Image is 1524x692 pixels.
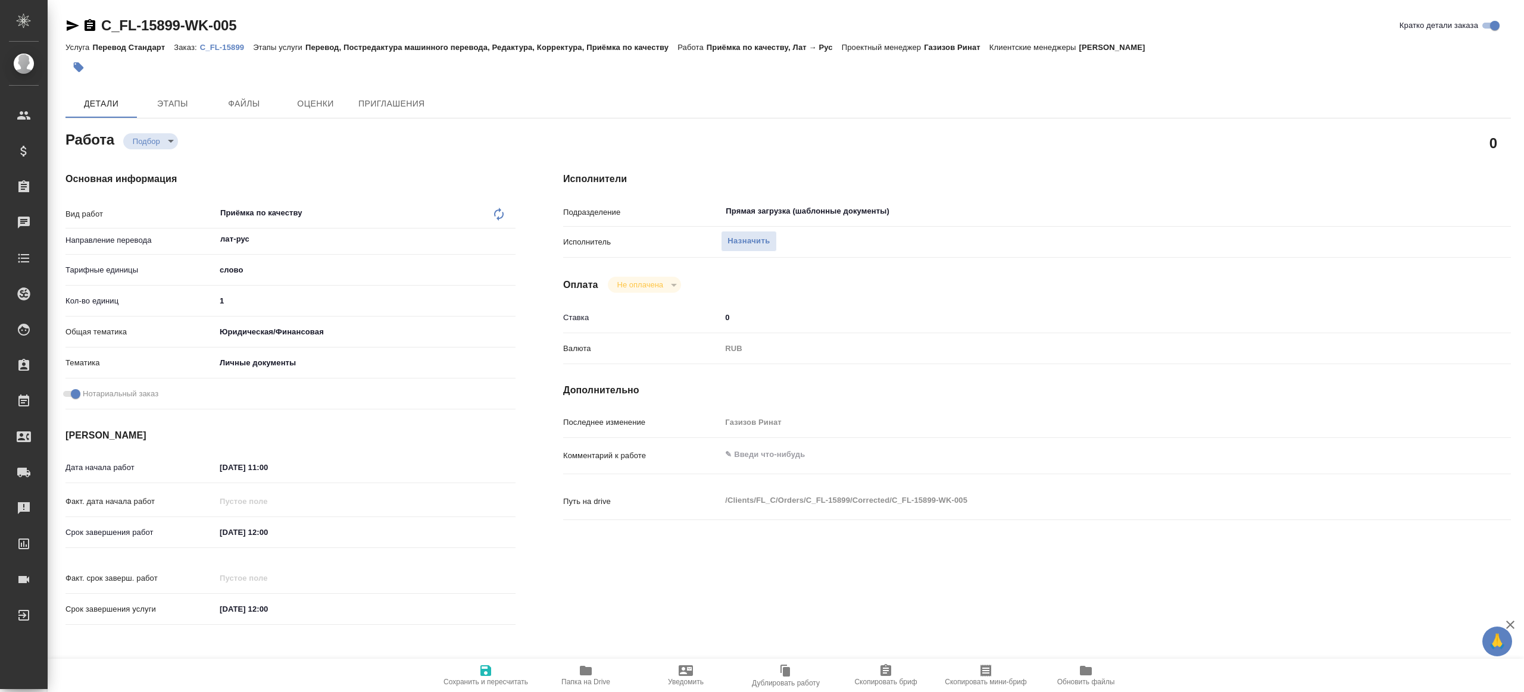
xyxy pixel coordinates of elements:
[608,277,681,293] div: Подбор
[358,96,425,111] span: Приглашения
[563,496,721,508] p: Путь на drive
[836,659,936,692] button: Скопировать бриф
[65,527,216,538] p: Срок завершения работ
[216,353,516,373] div: Личные документы
[1400,20,1478,32] span: Кратко детали заказа
[563,312,721,324] p: Ставка
[73,96,130,111] span: Детали
[721,339,1432,359] div: RUB
[65,326,216,338] p: Общая тематика
[129,136,164,146] button: Подбор
[144,96,201,111] span: Этапы
[989,43,1079,52] p: Клиентские менеджеры
[752,679,820,687] span: Дублировать работу
[216,600,320,618] input: ✎ Введи что-нибудь
[65,18,80,33] button: Скопировать ссылку для ЯМессенджера
[65,572,216,584] p: Факт. срок заверш. работ
[563,450,721,462] p: Комментарий к работе
[65,295,216,307] p: Кол-во единиц
[668,678,704,686] span: Уведомить
[563,206,721,218] p: Подразделение
[92,43,174,52] p: Перевод Стандарт
[721,414,1432,431] input: Пустое поле
[736,659,836,692] button: Дублировать работу
[945,678,1026,686] span: Скопировать мини-бриф
[101,17,236,33] a: C_FL-15899-WK-005
[563,278,598,292] h4: Оплата
[65,428,516,443] h4: [PERSON_NAME]
[216,569,320,587] input: Пустое поле
[65,496,216,508] p: Факт. дата начала работ
[536,659,636,692] button: Папка на Drive
[65,172,516,186] h4: Основная информация
[65,462,216,474] p: Дата начала работ
[614,280,667,290] button: Не оплачена
[216,96,273,111] span: Файлы
[436,659,536,692] button: Сохранить и пересчитать
[174,43,199,52] p: Заказ:
[65,43,92,52] p: Услуга
[1489,133,1497,153] h2: 0
[727,234,770,248] span: Назначить
[563,383,1511,397] h4: Дополнительно
[65,128,114,149] h2: Работа
[65,54,92,80] button: Добавить тэг
[83,388,158,400] span: Нотариальный заказ
[305,43,677,52] p: Перевод, Постредактура машинного перевода, Редактура, Корректура, Приёмка по качеству
[287,96,344,111] span: Оценки
[65,234,216,246] p: Направление перевода
[561,678,610,686] span: Папка на Drive
[509,238,511,240] button: Open
[216,524,320,541] input: ✎ Введи что-нибудь
[563,417,721,428] p: Последнее изменение
[216,292,516,309] input: ✎ Введи что-нибудь
[636,659,736,692] button: Уведомить
[936,659,1036,692] button: Скопировать мини-бриф
[65,603,216,615] p: Срок завершения услуги
[721,490,1432,511] textarea: /Clients/FL_C/Orders/C_FL-15899/Corrected/C_FL-15899-WK-005
[854,678,917,686] span: Скопировать бриф
[924,43,989,52] p: Газизов Ринат
[1079,43,1154,52] p: [PERSON_NAME]
[1057,678,1115,686] span: Обновить файлы
[200,43,253,52] p: C_FL-15899
[563,343,721,355] p: Валюта
[721,309,1432,326] input: ✎ Введи что-нибудь
[200,42,253,52] a: C_FL-15899
[721,231,776,252] button: Назначить
[253,43,305,52] p: Этапы услуги
[677,43,707,52] p: Работа
[216,322,516,342] div: Юридическая/Финансовая
[1487,629,1507,654] span: 🙏
[444,678,528,686] span: Сохранить и пересчитать
[842,43,924,52] p: Проектный менеджер
[65,357,216,369] p: Тематика
[65,208,216,220] p: Вид работ
[216,459,320,476] input: ✎ Введи что-нибудь
[563,236,721,248] p: Исполнитель
[65,264,216,276] p: Тарифные единицы
[1482,627,1512,656] button: 🙏
[216,493,320,510] input: Пустое поле
[123,133,178,149] div: Подбор
[83,18,97,33] button: Скопировать ссылку
[216,260,516,280] div: слово
[1036,659,1136,692] button: Обновить файлы
[707,43,842,52] p: Приёмка по качеству, Лат → Рус
[1425,210,1428,212] button: Open
[563,172,1511,186] h4: Исполнители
